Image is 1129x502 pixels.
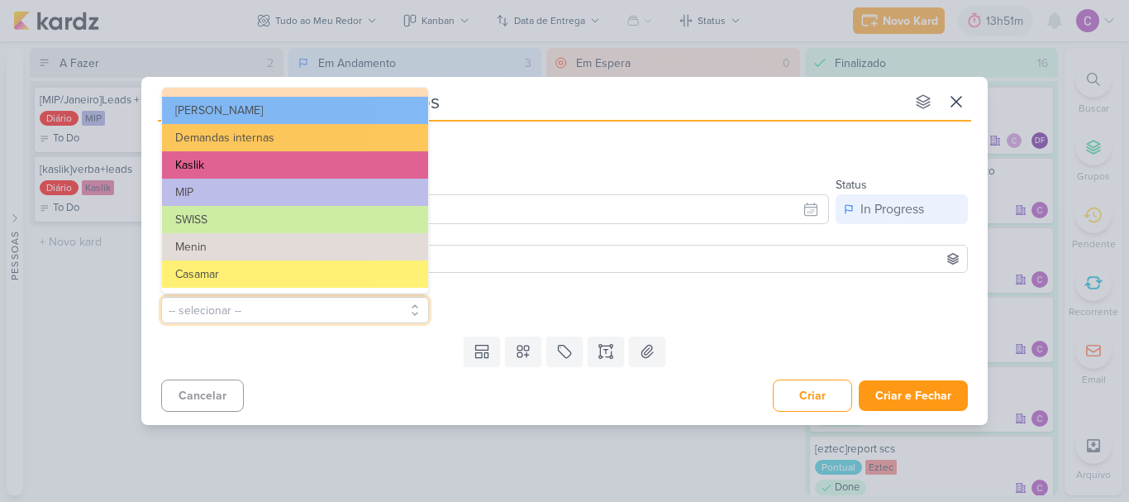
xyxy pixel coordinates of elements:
button: Casamar [162,261,428,288]
button: Cancelar [161,380,244,412]
button: SWISS [162,206,428,233]
button: Criar e Fechar [859,380,968,411]
div: In Progress [860,199,924,219]
input: Buscar [165,249,964,269]
button: Menin [162,233,428,261]
button: -- selecionar -- [161,297,429,323]
label: Status [836,178,867,192]
button: [PERSON_NAME] [161,145,968,175]
button: In Progress [836,194,968,224]
button: Criar [773,380,852,412]
div: Colaboradores [161,227,968,245]
button: Demandas internas [162,124,428,151]
button: MIP [162,179,428,206]
button: Kaslik [162,151,428,179]
input: Kard Sem Título [158,87,905,117]
input: Select a date [264,194,829,224]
